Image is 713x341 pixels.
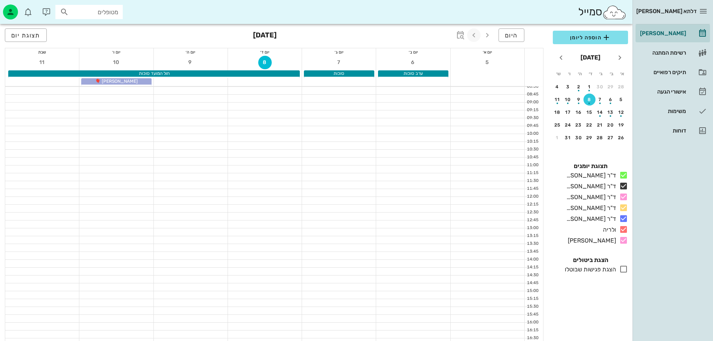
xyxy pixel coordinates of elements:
span: 8 [258,59,272,66]
button: [DATE] [578,50,603,65]
button: 9 [573,94,585,106]
img: SmileCloud logo [602,5,627,20]
div: [PERSON_NAME] [565,236,616,245]
div: 12:00 [525,194,540,200]
div: 13:45 [525,249,540,255]
div: 1 [583,84,595,89]
a: אישורי הגעה [636,83,710,101]
div: 09:15 [525,107,540,113]
button: 7 [594,94,606,106]
span: 10 [110,59,123,66]
a: [PERSON_NAME] [636,24,710,42]
button: תצוגת יום [5,28,47,42]
button: 5 [481,56,494,69]
div: 10:15 [525,138,540,145]
button: 30 [573,132,585,144]
div: 14:15 [525,264,540,271]
div: 1 [551,135,563,140]
button: 12 [615,106,627,118]
button: 10 [562,94,574,106]
button: חודש שעבר [613,51,627,64]
button: חודש הבא [554,51,568,64]
div: 14:45 [525,280,540,286]
span: חול המועד סוכות [139,71,170,76]
div: 26 [615,135,627,140]
button: 24 [562,119,574,131]
th: ב׳ [607,67,616,80]
div: 16:00 [525,319,540,326]
div: הצגת פגישות שבוטלו [562,265,616,274]
div: תיקים רפואיים [639,69,686,75]
button: 28 [615,81,627,93]
div: 30 [594,84,606,89]
button: 13 [605,106,617,118]
button: 25 [551,119,563,131]
span: 7 [332,59,346,66]
button: 20 [605,119,617,131]
div: 29 [583,135,595,140]
div: 14:00 [525,256,540,263]
div: 15 [583,110,595,115]
div: 10:45 [525,154,540,161]
div: 22 [583,122,595,128]
div: 11:45 [525,186,540,192]
button: 15 [583,106,595,118]
span: תצוגת יום [11,32,40,39]
button: 8 [258,56,272,69]
button: 11 [551,94,563,106]
div: יום א׳ [451,48,524,56]
button: 19 [615,119,627,131]
button: 23 [573,119,585,131]
button: 5 [615,94,627,106]
div: ד"ר [PERSON_NAME] [563,182,616,191]
div: 12:15 [525,201,540,208]
div: 23 [573,122,585,128]
div: 12 [615,110,627,115]
a: תיקים רפואיים [636,63,710,81]
button: 3 [562,81,574,93]
button: 31 [562,132,574,144]
span: 5 [481,59,494,66]
div: [PERSON_NAME] [639,30,686,36]
div: 28 [615,84,627,89]
div: 25 [551,122,563,128]
button: 6 [605,94,617,106]
div: 11:15 [525,170,540,176]
span: הוספה ליומן [559,33,622,42]
button: 22 [583,119,595,131]
div: יום ג׳ [302,48,376,56]
div: 10:00 [525,131,540,137]
div: 15:30 [525,304,540,310]
div: 21 [594,122,606,128]
div: 15:00 [525,288,540,294]
th: א׳ [618,67,627,80]
button: 29 [605,81,617,93]
div: 8 [583,97,595,102]
span: סוכות [333,71,344,76]
button: 27 [605,132,617,144]
div: 3 [562,84,574,89]
div: סמייל [578,4,627,20]
div: 13:00 [525,225,540,231]
div: משימות [639,108,686,114]
div: 19 [615,122,627,128]
button: 7 [332,56,346,69]
h4: תצוגת יומנים [553,162,628,171]
button: 17 [562,106,574,118]
a: רשימת המתנה [636,44,710,62]
div: 24 [562,122,574,128]
div: 16:15 [525,327,540,334]
a: דוחות [636,122,710,140]
th: ד׳ [585,67,595,80]
span: 6 [406,59,420,66]
button: היום [499,28,524,42]
div: 10 [562,97,574,102]
span: 9 [184,59,197,66]
button: 9 [184,56,197,69]
h4: הצגת ביטולים [553,256,628,265]
div: רשימת המתנה [639,50,686,56]
div: 11:00 [525,162,540,168]
button: 10 [110,56,123,69]
span: [PERSON_NAME] 🎈 [95,79,138,84]
span: תג [22,6,27,10]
